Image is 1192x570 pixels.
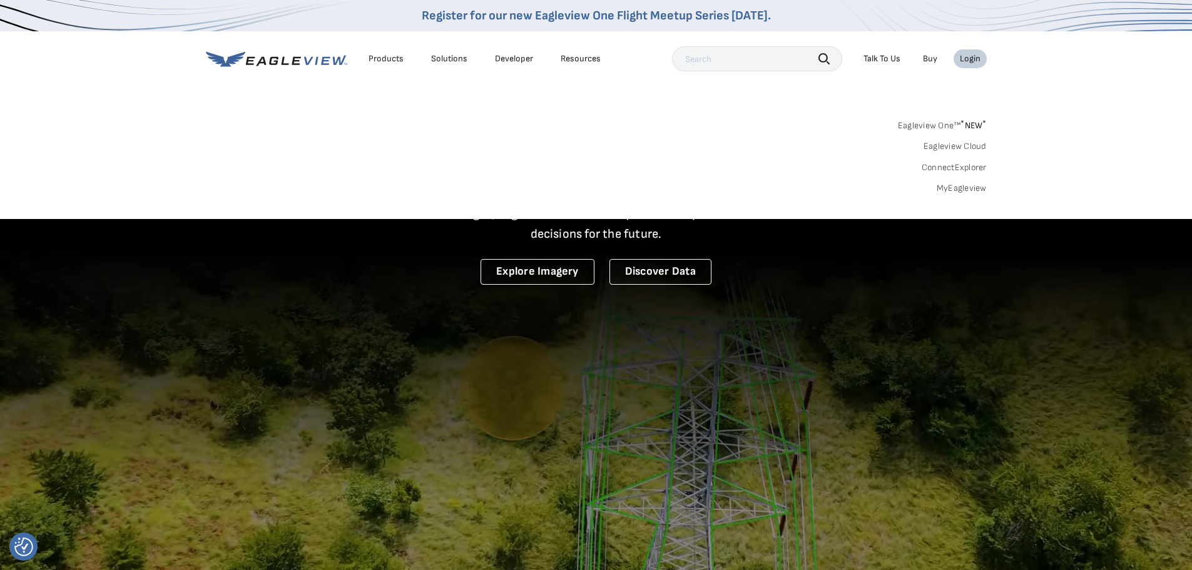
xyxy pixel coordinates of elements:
[960,120,986,131] span: NEW
[14,537,33,556] img: Revisit consent button
[561,53,601,64] div: Resources
[923,53,937,64] a: Buy
[898,116,987,131] a: Eagleview One™*NEW*
[672,46,842,71] input: Search
[960,53,981,64] div: Login
[924,141,987,152] a: Eagleview Cloud
[609,259,711,285] a: Discover Data
[495,53,533,64] a: Developer
[369,53,404,64] div: Products
[481,259,594,285] a: Explore Imagery
[14,537,33,556] button: Consent Preferences
[937,183,987,194] a: MyEagleview
[422,8,771,23] a: Register for our new Eagleview One Flight Meetup Series [DATE].
[863,53,900,64] div: Talk To Us
[922,162,987,173] a: ConnectExplorer
[431,53,467,64] div: Solutions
